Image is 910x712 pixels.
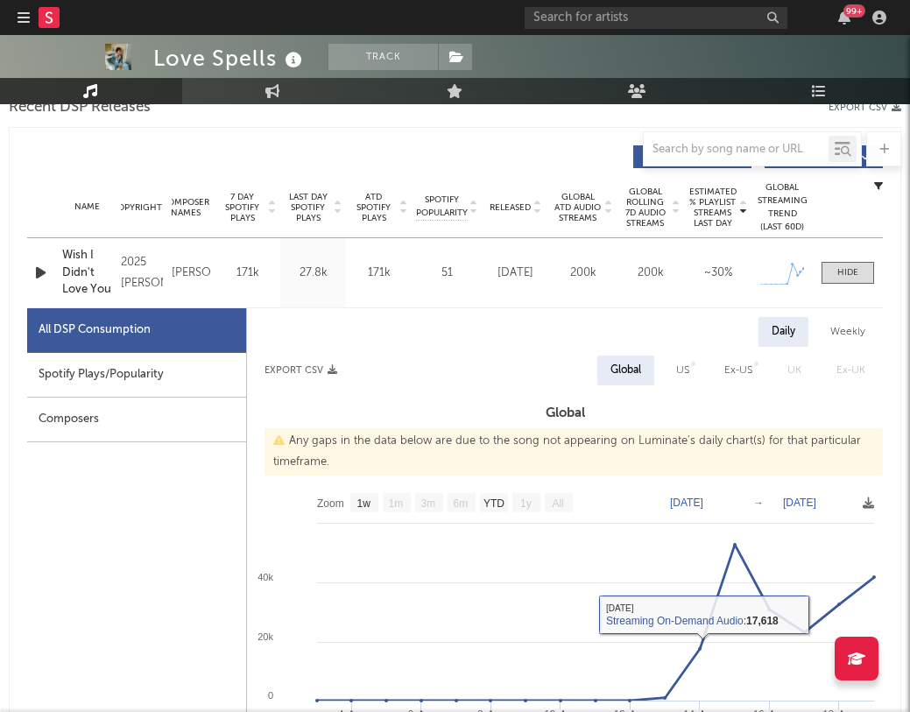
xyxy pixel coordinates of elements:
span: Global Rolling 7D Audio Streams [621,187,669,229]
div: Daily [758,317,808,347]
div: [DATE] [486,264,545,282]
div: ~ 30 % [688,264,747,282]
div: Love Spells [153,44,307,73]
span: Copyright [111,202,162,213]
h3: Global [247,403,883,424]
div: Spotify Plays/Popularity [27,353,246,398]
text: YTD [483,497,504,510]
text: [DATE] [783,497,816,509]
div: 2025 [PERSON_NAME] [121,252,163,294]
div: US [676,360,689,381]
span: ATD Spotify Plays [350,192,397,223]
text: 1w [357,497,371,510]
span: Estimated % Playlist Streams Last Day [688,187,737,229]
div: 200k [554,264,612,282]
button: Export CSV [829,102,901,113]
div: Ex-US [724,360,752,381]
text: 40k [257,572,273,582]
div: All DSP Consumption [27,308,246,353]
div: [PERSON_NAME] [172,263,210,284]
span: 7 Day Spotify Plays [219,192,265,223]
div: Composers [27,398,246,442]
div: Global [610,360,641,381]
div: 99 + [843,4,865,18]
div: 171k [350,264,407,282]
input: Search for artists [525,7,787,29]
span: Released [490,202,531,213]
div: 171k [219,264,276,282]
text: 20k [257,631,273,642]
a: Wish I Didn't Love You [62,247,112,299]
span: Recent DSP Releases [9,97,151,118]
text: 3m [421,497,436,510]
div: 27.8k [285,264,342,282]
div: 200k [621,264,680,282]
text: 1y [520,497,532,510]
text: Zoom [317,497,344,510]
div: 51 [416,264,477,282]
div: Name [62,201,112,214]
div: Weekly [817,317,878,347]
span: Spotify Popularity [416,194,468,220]
text: 1m [389,497,404,510]
text: 0 [268,690,273,701]
div: All DSP Consumption [39,320,151,341]
div: Any gaps in the data below are due to the song not appearing on Luminate's daily chart(s) for tha... [265,428,883,476]
text: All [552,497,563,510]
button: Export CSV [265,365,337,376]
text: 6m [454,497,469,510]
span: Composer Names [161,197,209,218]
span: Last Day Spotify Plays [285,192,331,223]
input: Search by song name or URL [644,143,829,157]
button: 99+ [838,11,850,25]
div: Global Streaming Trend (Last 60D) [756,181,808,234]
text: [DATE] [670,497,703,509]
text: → [753,497,764,509]
span: Global ATD Audio Streams [554,192,602,223]
button: Track [328,44,438,70]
